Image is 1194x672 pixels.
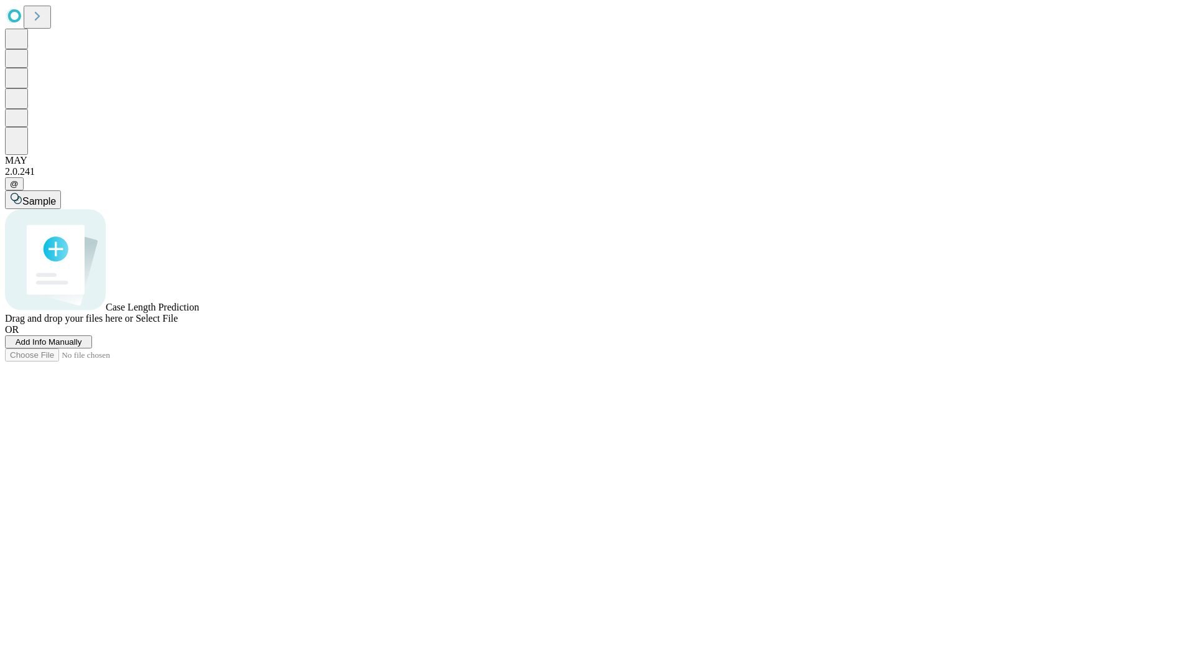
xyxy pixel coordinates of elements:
span: Select File [136,313,178,324]
span: OR [5,324,19,335]
span: Add Info Manually [16,337,82,347]
span: @ [10,179,19,189]
span: Case Length Prediction [106,302,199,312]
div: 2.0.241 [5,166,1189,177]
div: MAY [5,155,1189,166]
span: Sample [22,196,56,207]
button: Sample [5,190,61,209]
span: Drag and drop your files here or [5,313,133,324]
button: @ [5,177,24,190]
button: Add Info Manually [5,335,92,348]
